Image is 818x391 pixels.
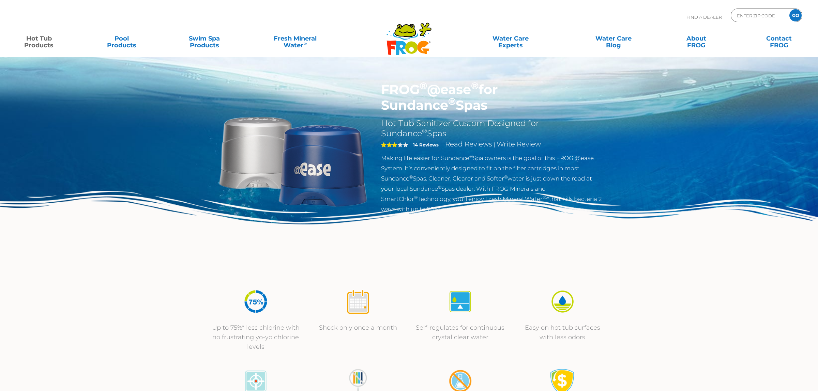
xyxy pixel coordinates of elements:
[314,323,402,332] p: Shock only once a month
[381,142,397,147] span: 3
[381,153,604,214] p: Making life easier for Sundance Spa owners is the goal of this FROG @ease System. It’s convenient...
[381,118,604,139] h2: Hot Tub Sanitizer Custom Designed for Sundance Spas
[243,289,269,314] img: icon-atease-75percent-less
[416,323,504,342] p: Self-regulates for continuous crystal clear water
[211,323,300,351] p: Up to 75%* less chlorine with no frustrating yo-yo chlorine levels
[448,289,473,314] img: icon-atease-self-regulates
[469,154,473,159] sup: ®
[215,82,371,238] img: Sundance-cartridges-2.png
[90,32,154,45] a: PoolProducts
[550,289,575,314] img: icon-atease-easy-on
[7,32,71,45] a: Hot TubProducts
[409,174,413,179] sup: ®
[255,32,335,45] a: Fresh MineralWater∞
[458,32,563,45] a: Water CareExperts
[518,323,607,342] p: Easy on hot tub surfaces with less odors
[497,140,541,148] a: Write Review
[664,32,728,45] a: AboutFROG
[747,32,811,45] a: ContactFROG
[494,141,495,148] span: |
[303,41,307,46] sup: ∞
[686,9,722,26] p: Find A Dealer
[381,82,604,113] h1: FROG @ease for Sundance Spas
[413,142,439,147] strong: 14 Reviews
[789,9,802,21] input: GO
[422,127,427,135] sup: ®
[448,95,456,107] sup: ®
[445,140,492,148] a: Read Reviews
[471,80,479,92] sup: ®
[420,80,427,92] sup: ®
[345,289,371,314] img: icon-atease-shock-once
[438,185,441,190] sup: ®
[581,32,646,45] a: Water CareBlog
[172,32,237,45] a: Swim SpaProducts
[383,14,435,55] img: Frog Products Logo
[504,174,508,179] sup: ®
